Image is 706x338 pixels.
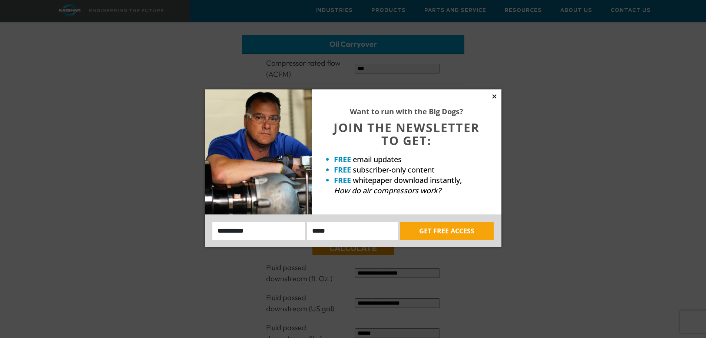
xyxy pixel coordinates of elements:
strong: FREE [334,165,351,175]
input: Name: [212,222,305,240]
button: Close [491,93,498,100]
strong: FREE [334,175,351,185]
span: JOIN THE NEWSLETTER TO GET: [334,119,480,148]
strong: FREE [334,154,351,164]
strong: Want to run with the Big Dogs? [350,106,463,117]
input: Email [307,222,398,240]
em: How do air compressors work? [334,186,441,196]
span: subscriber-only content [353,165,435,175]
span: whitepaper download instantly, [353,175,462,185]
span: email updates [353,154,402,164]
button: GET FREE ACCESS [400,222,494,240]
